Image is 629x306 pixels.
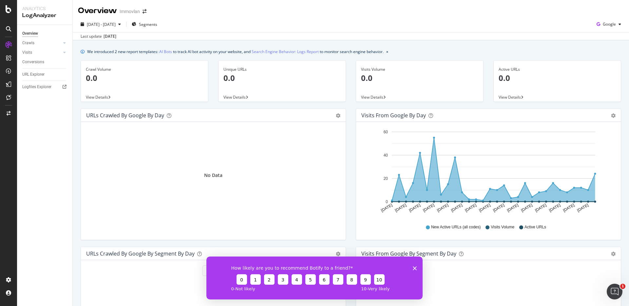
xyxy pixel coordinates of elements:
text: [DATE] [506,203,519,213]
div: [DATE] [104,33,116,39]
div: Visits from Google By Segment By Day [361,250,456,257]
div: URLs Crawled by Google by day [86,112,164,119]
div: LogAnalyzer [22,12,67,19]
p: 0.0 [499,72,616,84]
div: Active URLs [499,67,616,72]
text: [DATE] [534,203,547,213]
span: Active URLs [524,224,546,230]
button: Segments [129,19,160,29]
div: info banner [81,48,621,55]
text: [DATE] [478,203,491,213]
text: [DATE] [380,203,393,213]
div: gear [611,113,616,118]
span: View Details [86,94,108,100]
a: AI Bots [159,48,172,55]
div: No Data [204,172,222,179]
a: Crawls [22,40,61,47]
iframe: Survey from Botify [206,257,423,299]
span: Google [603,21,616,27]
div: gear [336,113,340,118]
text: 40 [384,153,388,158]
iframe: Intercom live chat [607,284,622,299]
div: Visits from Google by day [361,112,426,119]
a: URL Explorer [22,71,68,78]
button: Google [594,19,624,29]
span: New Active URLs (all codes) [431,224,481,230]
a: Overview [22,30,68,37]
text: [DATE] [548,203,561,213]
div: gear [611,252,616,256]
div: Unique URLs [223,67,341,72]
a: Search Engine Behavior: Logs Report [252,48,319,55]
text: [DATE] [562,203,575,213]
div: Logfiles Explorer [22,84,51,90]
div: Overview [22,30,38,37]
text: [DATE] [492,203,505,213]
button: close banner [385,47,390,56]
p: 0.0 [361,72,478,84]
text: [DATE] [464,203,477,213]
div: Conversions [22,59,44,66]
span: View Details [361,94,383,100]
text: [DATE] [520,203,533,213]
text: [DATE] [422,203,435,213]
span: View Details [223,94,246,100]
div: Analytics [22,5,67,12]
text: 60 [384,130,388,134]
div: Immovlan [120,8,140,15]
text: [DATE] [408,203,421,213]
button: All Google Bots [202,265,247,276]
div: gear [336,252,340,256]
div: Visits Volume [361,67,478,72]
p: 0.0 [86,72,203,84]
text: [DATE] [394,203,407,213]
text: 0 [386,200,388,204]
span: 1 [620,284,625,289]
svg: A chart. [361,127,616,218]
span: Visits Volume [491,224,514,230]
div: We introduced 2 new report templates: to track AI bot activity on your website, and to monitor se... [87,48,384,55]
span: [DATE] - [DATE] [87,22,116,27]
text: 20 [384,176,388,181]
a: Logfiles Explorer [22,84,68,90]
span: Segments [139,22,157,27]
div: Visits [22,49,32,56]
div: URLs Crawled by Google By Segment By Day [86,250,195,257]
p: 0.0 [223,72,341,84]
div: URL Explorer [22,71,45,78]
a: Conversions [22,59,68,66]
div: Crawls [22,40,34,47]
text: [DATE] [450,203,463,213]
div: arrow-right-arrow-left [143,9,146,14]
text: [DATE] [576,203,589,213]
div: Crawl Volume [86,67,203,72]
text: [DATE] [436,203,449,213]
a: Visits [22,49,61,56]
button: [DATE] - [DATE] [78,19,124,29]
div: Overview [78,5,117,16]
div: Last update [81,33,116,39]
span: View Details [499,94,521,100]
